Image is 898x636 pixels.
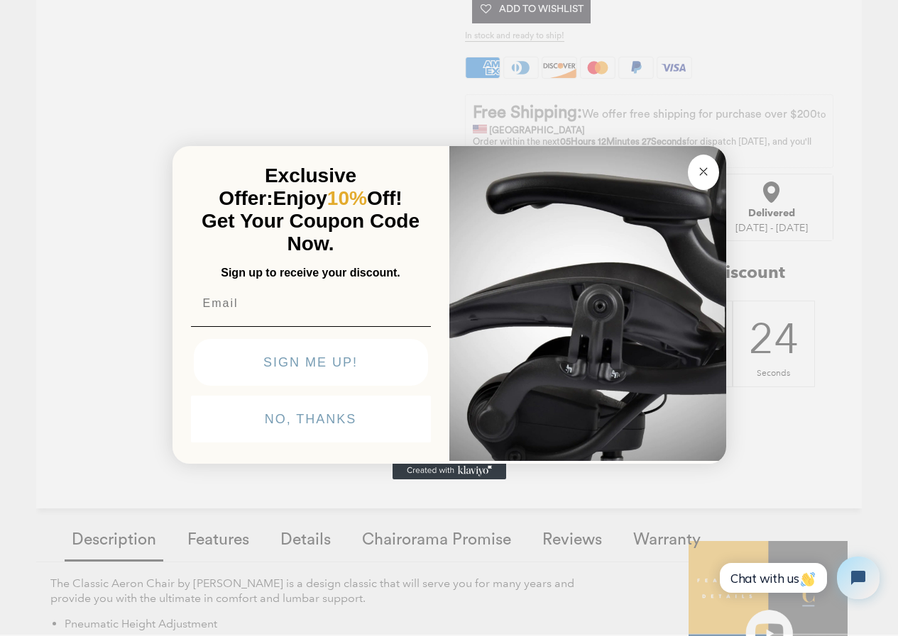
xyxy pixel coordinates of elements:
button: NO, THANKS [191,396,431,442]
span: Sign up to receive your discount. [221,267,400,279]
span: Exclusive Offer: [219,164,356,209]
span: Enjoy Off! [273,187,403,209]
button: SIGN ME UP! [194,339,428,386]
input: Email [191,289,431,318]
img: underline [191,326,431,327]
span: 10% [327,187,367,209]
iframe: Tidio Chat [708,545,892,611]
img: 92d77583-a095-41f6-84e7-858462e0427a.jpeg [449,143,726,461]
a: Created with Klaviyo - opens in a new tab [393,462,506,479]
span: Get Your Coupon Code Now. [202,210,420,255]
button: Close dialog [688,155,719,190]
